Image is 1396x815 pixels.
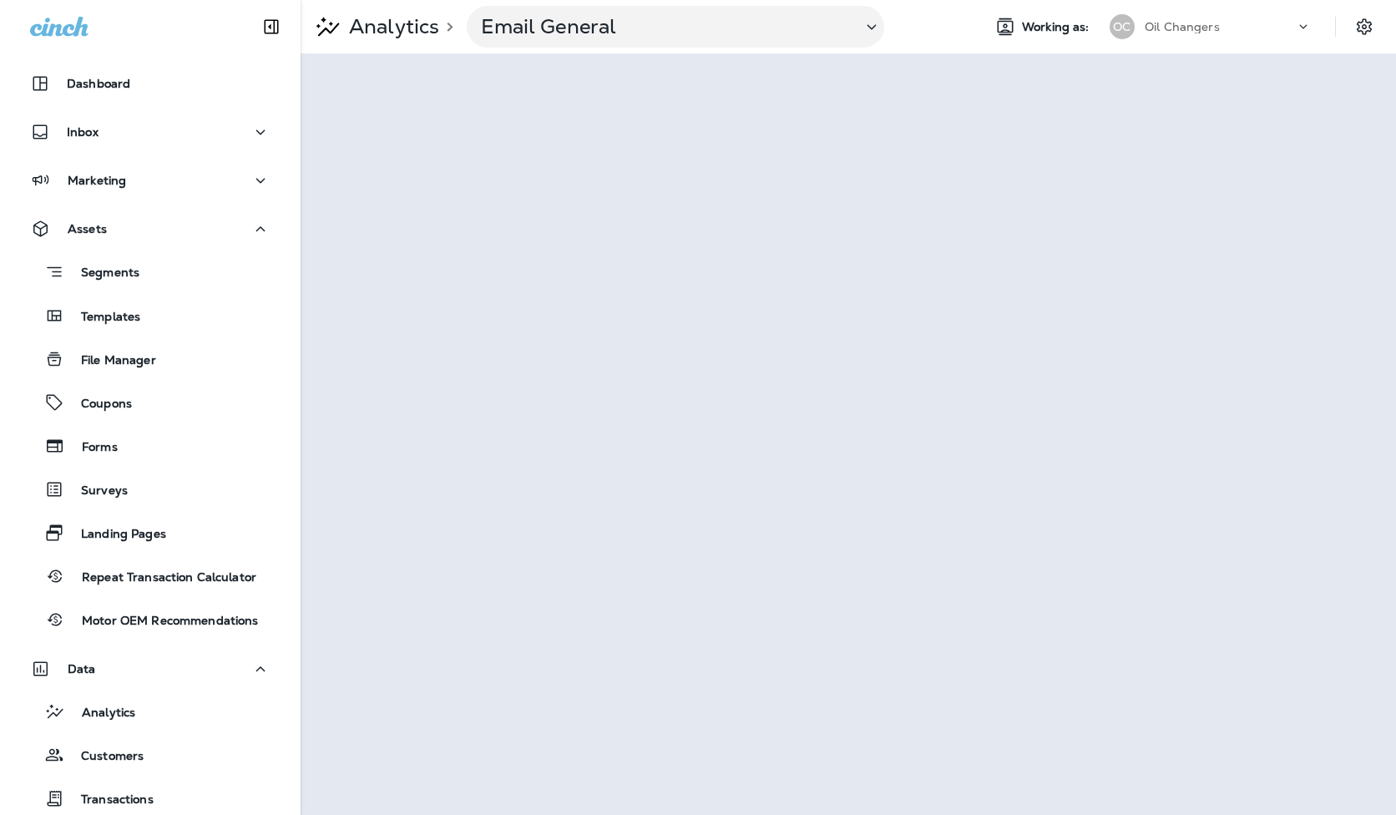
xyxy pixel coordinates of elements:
[17,472,284,507] button: Surveys
[65,706,135,721] p: Analytics
[65,440,118,456] p: Forms
[67,125,99,139] p: Inbox
[17,164,284,197] button: Marketing
[17,385,284,420] button: Coupons
[17,515,284,550] button: Landing Pages
[65,570,256,586] p: Repeat Transaction Calculator
[1022,20,1093,34] span: Working as:
[17,559,284,594] button: Repeat Transaction Calculator
[1110,14,1135,39] div: OC
[17,67,284,100] button: Dashboard
[17,428,284,463] button: Forms
[67,77,130,90] p: Dashboard
[68,174,126,187] p: Marketing
[64,353,156,369] p: File Manager
[17,254,284,290] button: Segments
[439,20,453,33] p: >
[17,652,284,686] button: Data
[342,14,439,39] p: Analytics
[481,14,848,39] p: Email General
[248,10,295,43] button: Collapse Sidebar
[1349,12,1379,42] button: Settings
[64,527,166,543] p: Landing Pages
[64,266,139,282] p: Segments
[17,737,284,772] button: Customers
[64,483,128,499] p: Surveys
[17,212,284,246] button: Assets
[64,397,132,413] p: Coupons
[64,792,154,808] p: Transactions
[17,694,284,729] button: Analytics
[17,115,284,149] button: Inbox
[17,342,284,377] button: File Manager
[1145,20,1220,33] p: Oil Changers
[68,662,96,676] p: Data
[65,614,259,630] p: Motor OEM Recommendations
[17,298,284,333] button: Templates
[64,310,140,326] p: Templates
[17,602,284,637] button: Motor OEM Recommendations
[64,749,144,765] p: Customers
[68,222,107,235] p: Assets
